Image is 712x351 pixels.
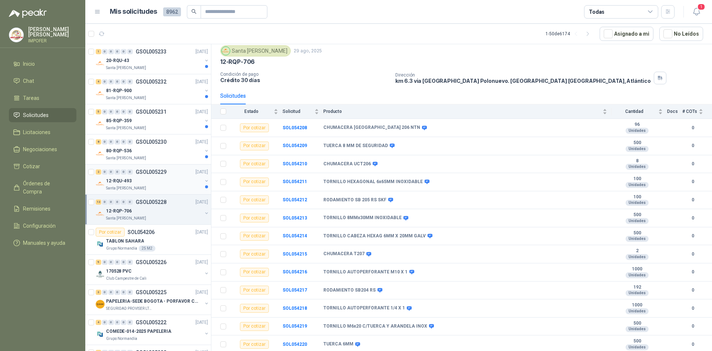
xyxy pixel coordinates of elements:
[102,109,108,114] div: 0
[191,9,197,14] span: search
[283,233,307,238] a: SOL054214
[682,287,703,294] b: 0
[96,240,105,248] img: Company Logo
[110,6,157,17] h1: Mis solicitudes
[115,109,120,114] div: 0
[323,104,612,119] th: Producto
[612,248,663,254] b: 2
[612,104,667,119] th: Cantidad
[121,169,126,175] div: 0
[96,320,101,325] div: 4
[626,218,649,224] div: Unidades
[231,104,283,119] th: Estado
[128,230,155,235] p: SOL054206
[96,260,101,265] div: 9
[195,289,208,296] p: [DATE]
[121,320,126,325] div: 0
[283,324,307,329] a: SOL054219
[612,285,663,290] b: 192
[108,320,114,325] div: 0
[9,57,76,71] a: Inicio
[612,266,663,272] b: 1000
[195,319,208,326] p: [DATE]
[283,306,307,311] a: SOL054218
[115,290,120,295] div: 0
[682,142,703,149] b: 0
[682,323,703,330] b: 0
[220,45,291,56] div: Santa [PERSON_NAME]
[96,47,210,71] a: 1 0 0 0 0 0 GSOL005233[DATE] Company Logo20-RQU-43Santa [PERSON_NAME]
[96,59,105,68] img: Company Logo
[102,49,108,54] div: 0
[283,125,307,130] a: SOL054208
[283,215,307,221] a: SOL054213
[163,7,181,16] span: 8962
[626,236,649,242] div: Unidades
[106,208,132,215] p: 12-RQP-706
[23,77,34,85] span: Chat
[23,205,50,213] span: Remisiones
[612,109,657,114] span: Cantidad
[136,49,167,54] p: GSOL005233
[96,79,101,84] div: 4
[121,139,126,144] div: 0
[323,305,405,311] b: TORNILLO AUTOPERFORANTE 1/4 X 1
[96,209,105,218] img: Company Logo
[108,290,114,295] div: 0
[106,87,132,94] p: 81-RQP-900
[136,139,167,144] p: GSOL005230
[626,290,649,296] div: Unidades
[115,139,120,144] div: 0
[106,276,146,282] p: Club Campestre de Cali
[121,260,126,265] div: 0
[9,176,76,199] a: Órdenes de Compra
[106,246,137,251] p: Grupo Normandía
[96,119,105,128] img: Company Logo
[283,109,313,114] span: Solicitud
[23,128,50,136] span: Licitaciones
[682,160,703,168] b: 0
[682,251,703,258] b: 0
[589,8,604,16] div: Todas
[240,304,269,313] div: Por cotizar
[9,219,76,233] a: Configuración
[121,199,126,205] div: 0
[96,137,210,161] a: 8 0 0 0 0 0 GSOL005230[DATE] Company Logo80-RQP-536Santa [PERSON_NAME]
[323,341,353,347] b: TUERCA 6MM
[240,142,269,150] div: Por cotizar
[23,239,65,247] span: Manuales y ayuda
[283,179,307,184] a: SOL054211
[222,47,230,55] img: Company Logo
[9,74,76,88] a: Chat
[106,336,137,342] p: Grupo Normandía
[106,298,198,305] p: PAPELERIA-SEDE BOGOTA - PORFAVOR CTZ COMPLETO
[323,233,426,239] b: TORNILLO CABEZA HEXAG 6MM X 20MM GALV
[612,194,663,200] b: 100
[28,27,76,37] p: [PERSON_NAME] [PERSON_NAME]
[283,269,307,274] a: SOL054216
[195,229,208,236] p: [DATE]
[682,341,703,348] b: 0
[108,139,114,144] div: 0
[323,251,365,257] b: CHUMACERA T207
[96,228,125,237] div: Por cotizar
[115,320,120,325] div: 0
[626,128,649,134] div: Unidades
[96,109,101,114] div: 5
[121,79,126,84] div: 0
[240,159,269,168] div: Por cotizar
[240,268,269,277] div: Por cotizar
[9,28,23,42] img: Company Logo
[612,212,663,218] b: 500
[612,140,663,146] b: 500
[106,185,146,191] p: Santa [PERSON_NAME]
[682,305,703,312] b: 0
[9,125,76,139] a: Licitaciones
[9,91,76,105] a: Tareas
[115,49,120,54] div: 0
[195,108,208,116] p: [DATE]
[626,146,649,152] div: Unidades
